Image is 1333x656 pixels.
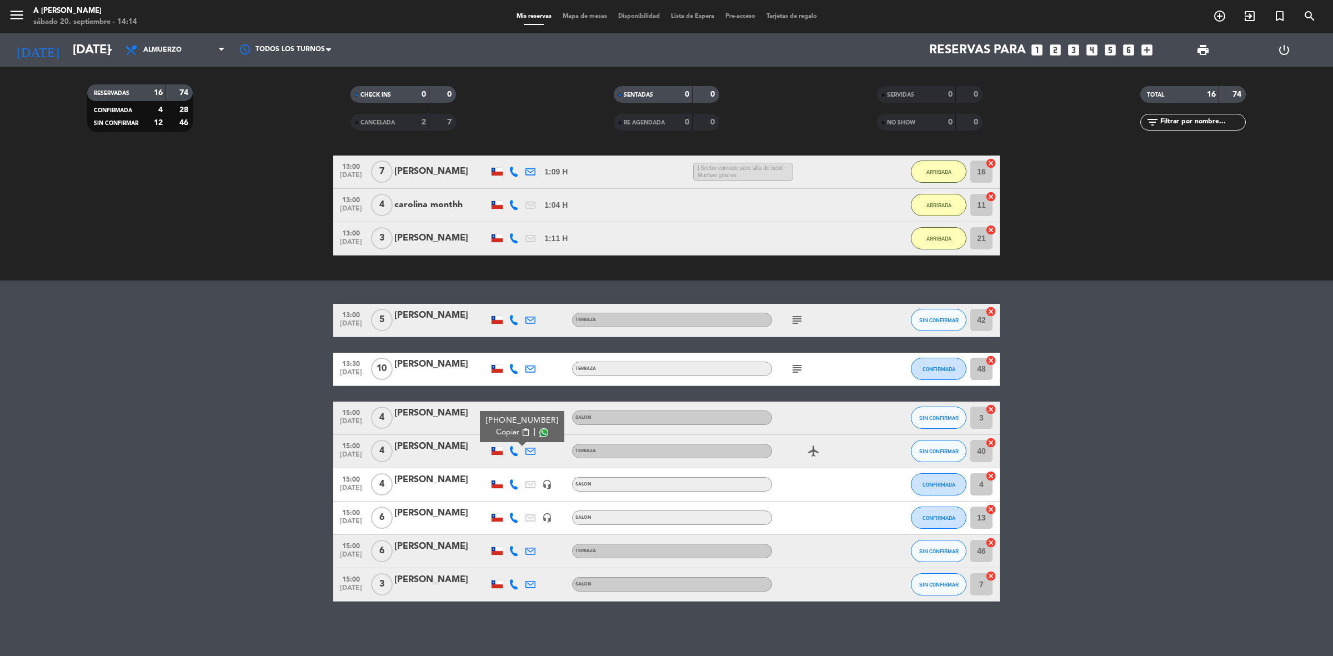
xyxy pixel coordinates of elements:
span: 15:00 [337,439,365,452]
span: SIN CONFIRMAR [94,121,138,126]
div: [PERSON_NAME] [394,539,489,554]
i: looks_4 [1085,43,1099,57]
strong: 0 [948,91,953,98]
i: looks_one [1030,43,1044,57]
span: [DATE] [337,584,365,597]
input: Filtrar por nombre... [1159,116,1245,128]
i: menu [8,7,25,23]
span: SALON [575,482,592,487]
strong: 0 [710,91,717,98]
i: cancel [985,191,996,202]
span: CONFIRMADA [923,482,955,488]
span: TERRAZA [575,318,596,322]
i: looks_5 [1103,43,1117,57]
strong: 12 [154,119,163,127]
span: [DATE] [337,551,365,564]
button: CONFIRMADA [911,473,966,495]
div: sábado 20. septiembre - 14:14 [33,17,137,28]
span: 15:00 [337,572,365,585]
span: [DATE] [337,518,365,530]
button: menu [8,7,25,27]
div: [PERSON_NAME] [394,406,489,420]
span: 1:09 H [544,166,568,178]
span: SIN CONFIRMAR [919,448,959,454]
span: 15:00 [337,405,365,418]
div: [PERSON_NAME] [394,573,489,587]
span: CONFIRMADA [923,515,955,521]
strong: 0 [948,118,953,126]
span: 13:00 [337,308,365,321]
span: | Sector cómodo para silla de bebé Muchas gracias [693,163,793,182]
span: SERVIDAS [887,92,914,98]
i: cancel [985,404,996,415]
strong: 46 [179,119,191,127]
strong: 74 [1232,91,1244,98]
span: 4 [371,473,393,495]
i: add_box [1140,43,1154,57]
i: filter_list [1146,116,1159,129]
div: [PERSON_NAME] [394,164,489,179]
span: SIN CONFIRMAR [919,317,959,323]
strong: 2 [422,118,426,126]
span: 6 [371,540,393,562]
i: cancel [985,537,996,548]
span: SIN CONFIRMAR [919,548,959,554]
strong: 0 [974,91,980,98]
button: SIN CONFIRMAR [911,407,966,429]
button: ARRIBADA [911,194,966,216]
strong: 0 [710,118,717,126]
i: headset_mic [542,513,552,523]
span: SENTADAS [624,92,653,98]
i: subject [790,313,804,327]
span: CONFIRMADA [923,366,955,372]
span: Copiar [496,427,519,438]
span: 4 [371,194,393,216]
span: 4 [371,440,393,462]
span: [DATE] [337,369,365,382]
div: [PERSON_NAME] [394,357,489,372]
span: | [534,427,536,438]
span: NO SHOW [887,120,915,126]
i: cancel [985,355,996,366]
strong: 0 [422,91,426,98]
span: Mapa de mesas [557,13,613,19]
span: 15:00 [337,539,365,552]
i: cancel [985,570,996,582]
span: 6 [371,507,393,529]
i: [DATE] [8,38,67,62]
i: exit_to_app [1243,9,1256,23]
div: [PERSON_NAME] [394,439,489,454]
strong: 0 [974,118,980,126]
strong: 0 [685,91,689,98]
i: turned_in_not [1273,9,1286,23]
span: Pre-acceso [720,13,761,19]
strong: 7 [447,118,454,126]
span: 1:04 H [544,199,568,212]
span: 13:00 [337,193,365,206]
i: cancel [985,158,996,169]
strong: 28 [179,106,191,114]
i: cancel [985,504,996,515]
i: cancel [985,437,996,448]
span: Lista de Espera [665,13,720,19]
span: print [1196,43,1210,57]
div: [PERSON_NAME] [394,473,489,487]
i: cancel [985,306,996,317]
span: Reservas para [929,43,1026,57]
div: [PERSON_NAME] [394,308,489,323]
span: CANCELADA [360,120,395,126]
span: content_paste [522,428,530,437]
span: RE AGENDADA [624,120,665,126]
strong: 4 [158,106,163,114]
i: looks_3 [1066,43,1081,57]
span: 4 [371,407,393,429]
button: SIN CONFIRMAR [911,540,966,562]
span: ARRIBADA [926,169,951,175]
button: ARRIBADA [911,161,966,183]
span: [DATE] [337,172,365,184]
span: SALON [575,515,592,520]
span: [DATE] [337,451,365,464]
strong: 0 [447,91,454,98]
span: Almuerzo [143,46,182,54]
span: ARRIBADA [926,202,951,208]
